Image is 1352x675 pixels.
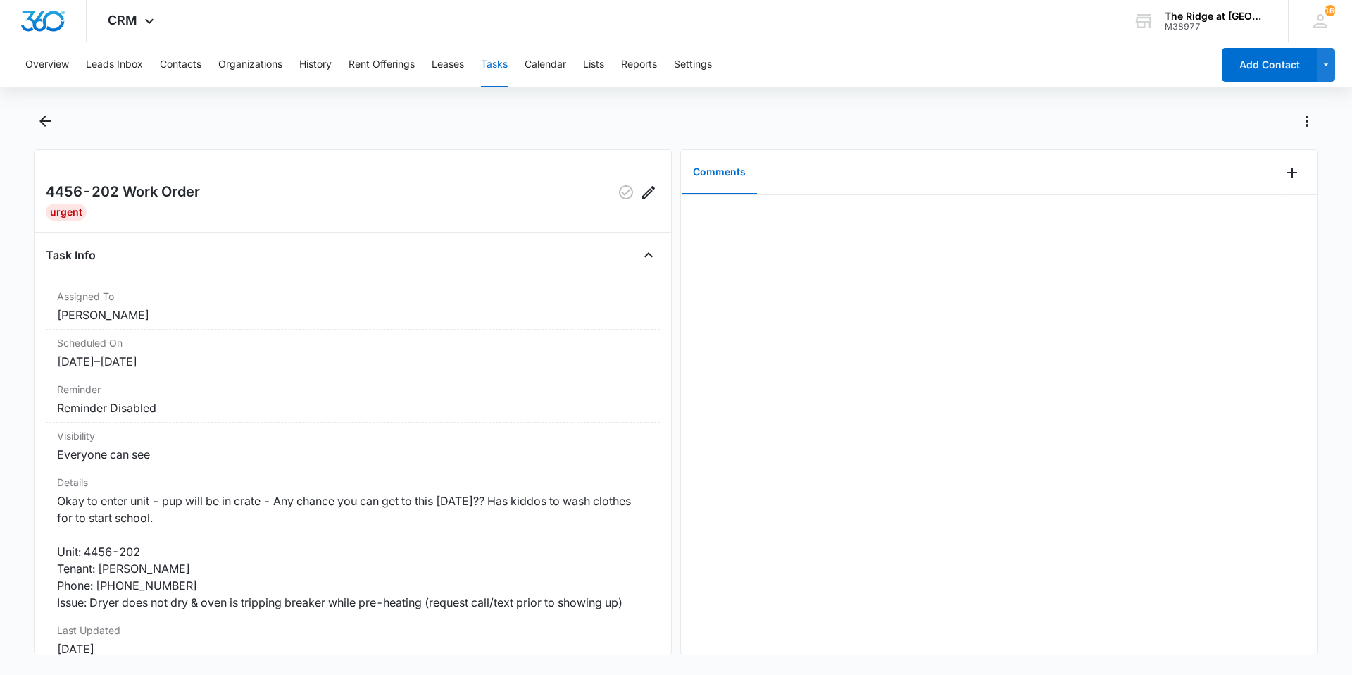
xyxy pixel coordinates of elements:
[57,382,649,397] dt: Reminder
[57,353,649,370] dd: [DATE] – [DATE]
[1165,22,1267,32] div: account id
[1296,110,1318,132] button: Actions
[57,493,649,611] dd: Okay to enter unit - pup will be in crate - Any chance you can get to this [DATE]?? Has kiddos to...
[1165,11,1267,22] div: account name
[637,181,660,204] button: Edit
[57,306,649,323] dd: [PERSON_NAME]
[160,42,201,87] button: Contacts
[583,42,604,87] button: Lists
[1281,161,1303,184] button: Add Comment
[1222,48,1317,82] button: Add Contact
[25,42,69,87] button: Overview
[46,330,660,376] div: Scheduled On[DATE]–[DATE]
[86,42,143,87] button: Leads Inbox
[46,181,200,204] h2: 4456-202 Work Order
[218,42,282,87] button: Organizations
[57,640,649,657] dd: [DATE]
[57,475,649,490] dt: Details
[57,400,649,416] dd: Reminder Disabled
[46,376,660,423] div: ReminderReminder Disabled
[57,428,649,443] dt: Visibility
[349,42,415,87] button: Rent Offerings
[1325,5,1336,16] div: notifications count
[57,335,649,350] dt: Scheduled On
[674,42,712,87] button: Settings
[46,617,660,664] div: Last Updated[DATE]
[57,446,649,463] dd: Everyone can see
[108,13,137,27] span: CRM
[621,42,657,87] button: Reports
[299,42,332,87] button: History
[57,623,649,638] dt: Last Updated
[1325,5,1336,16] span: 160
[637,244,660,266] button: Close
[481,42,508,87] button: Tasks
[46,204,87,221] div: Urgent
[432,42,464,87] button: Leases
[525,42,566,87] button: Calendar
[57,289,649,304] dt: Assigned To
[46,247,96,264] h4: Task Info
[34,110,56,132] button: Back
[46,423,660,469] div: VisibilityEveryone can see
[682,151,757,194] button: Comments
[46,283,660,330] div: Assigned To[PERSON_NAME]
[46,469,660,617] div: DetailsOkay to enter unit - pup will be in crate - Any chance you can get to this [DATE]?? Has ki...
